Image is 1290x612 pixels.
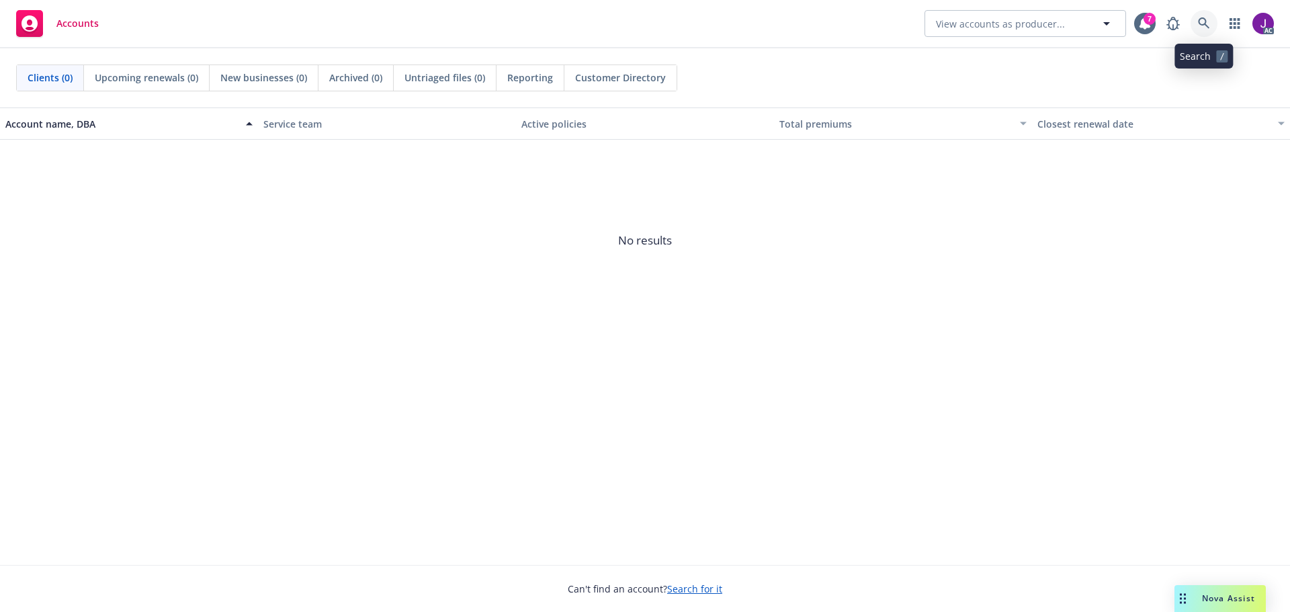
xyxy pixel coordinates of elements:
[1174,585,1191,612] div: Drag to move
[667,582,722,595] a: Search for it
[404,71,485,85] span: Untriaged files (0)
[329,71,382,85] span: Archived (0)
[95,71,198,85] span: Upcoming renewals (0)
[575,71,666,85] span: Customer Directory
[779,117,1012,131] div: Total premiums
[1174,585,1266,612] button: Nova Assist
[568,582,722,596] span: Can't find an account?
[220,71,307,85] span: New businesses (0)
[258,107,516,140] button: Service team
[521,117,769,131] div: Active policies
[924,10,1126,37] button: View accounts as producer...
[1037,117,1270,131] div: Closest renewal date
[1252,13,1274,34] img: photo
[1160,10,1187,37] a: Report a Bug
[774,107,1032,140] button: Total premiums
[1144,13,1156,25] div: 7
[1032,107,1290,140] button: Closest renewal date
[56,18,99,29] span: Accounts
[263,117,511,131] div: Service team
[516,107,774,140] button: Active policies
[28,71,73,85] span: Clients (0)
[1191,10,1217,37] a: Search
[11,5,104,42] a: Accounts
[5,117,238,131] div: Account name, DBA
[1221,10,1248,37] a: Switch app
[1202,593,1255,604] span: Nova Assist
[936,17,1065,31] span: View accounts as producer...
[507,71,553,85] span: Reporting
